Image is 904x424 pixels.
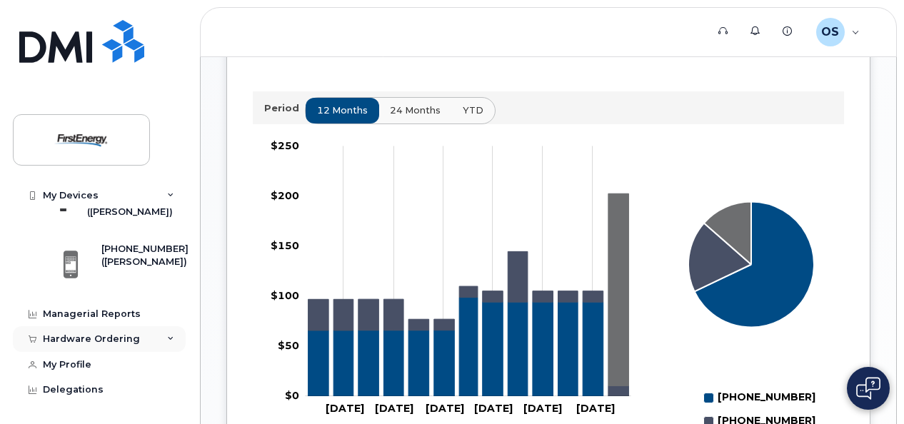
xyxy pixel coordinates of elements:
[271,239,299,252] tspan: $150
[264,101,305,115] p: Period
[258,31,356,57] p: $105.21
[375,403,413,415] tspan: [DATE]
[740,31,838,57] p: $202.66
[620,31,728,57] p: 20.94 GB
[426,403,464,415] tspan: [DATE]
[368,31,477,57] p: 16.92 GB
[523,403,562,415] tspan: [DATE]
[271,289,299,302] tspan: $100
[390,104,441,117] span: 24 months
[474,403,513,415] tspan: [DATE]
[821,24,839,41] span: OS
[285,389,299,402] tspan: $0
[489,31,608,57] p: $1,420.15
[308,298,629,396] g: 330-690-6832
[278,339,299,352] tspan: $50
[806,18,870,46] div: Ommert, Stephen J
[463,104,483,117] span: YTD
[608,194,629,386] g: 814-923-3621
[577,403,616,415] tspan: [DATE]
[308,252,629,397] g: 330-612-7909
[271,189,299,202] tspan: $200
[688,202,814,328] g: Series
[326,403,364,415] tspan: [DATE]
[271,139,299,152] tspan: $250
[856,377,880,400] img: Open chat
